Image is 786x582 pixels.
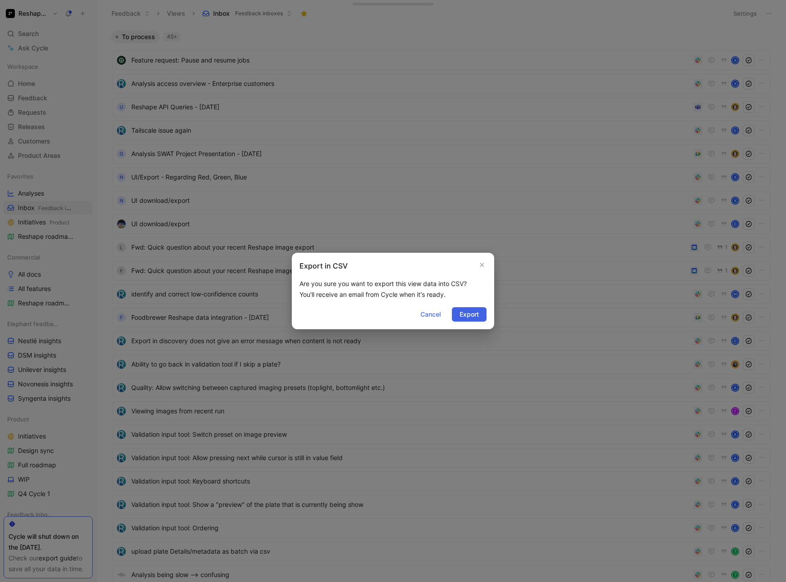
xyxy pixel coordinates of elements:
button: Export [452,307,487,322]
span: Export [460,309,479,320]
button: Cancel [413,307,448,322]
span: Cancel [420,309,441,320]
h2: Export in CSV [299,260,348,271]
div: Are you sure you want to export this view data into CSV? You'll receive an email from Cycle when ... [299,278,487,300]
